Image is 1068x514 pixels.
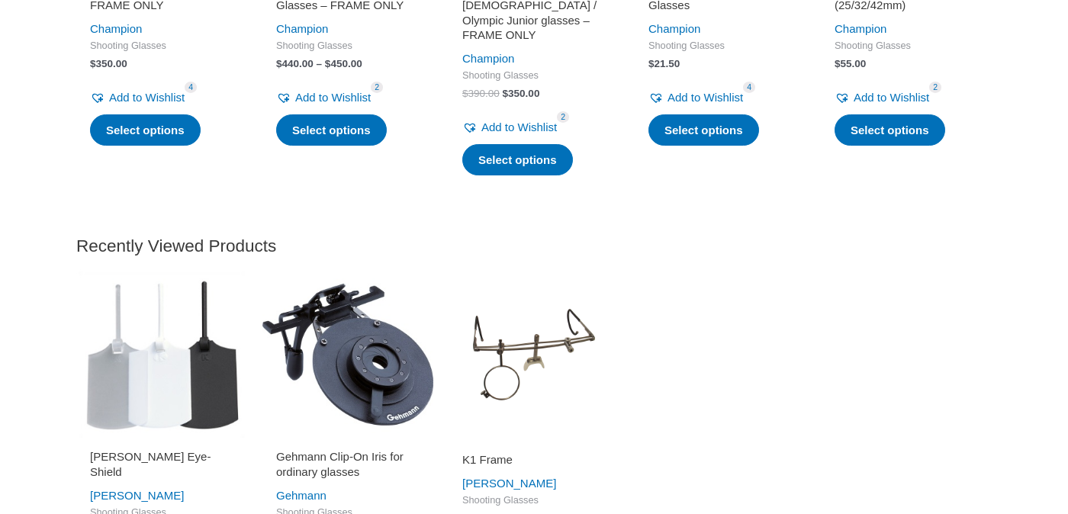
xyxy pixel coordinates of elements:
span: Shooting Glasses [462,69,606,82]
a: [PERSON_NAME] [462,477,556,490]
a: Select options for “Olympic Champion - FRAME ONLY” [90,114,201,146]
a: Add to Wishlist [648,87,743,108]
span: Shooting Glasses [90,40,233,53]
span: Shooting Glasses [462,494,606,507]
img: Knobloch Eye-Shield [76,269,247,440]
a: K1 Frame [462,452,606,473]
span: $ [90,58,96,69]
a: Champion [276,22,328,35]
bdi: 350.00 [503,88,540,99]
bdi: 21.50 [648,58,680,69]
span: Add to Wishlist [854,91,929,104]
a: Add to Wishlist [462,117,557,138]
bdi: 390.00 [462,88,500,99]
span: Shooting Glasses [648,40,792,53]
a: Gehmann [276,489,327,502]
h2: Recently Viewed Products [76,235,992,257]
bdi: 450.00 [325,58,362,69]
h2: [PERSON_NAME] Eye-Shield [90,449,233,479]
span: $ [325,58,331,69]
a: Select options for “Super-Olympic Rifle Glasses - FRAME ONLY” [276,114,387,146]
a: Champion [462,52,514,65]
span: Add to Wishlist [109,91,185,104]
span: Add to Wishlist [667,91,743,104]
img: K1 Frame [449,269,619,440]
bdi: 55.00 [835,58,866,69]
a: [PERSON_NAME] [90,489,184,502]
a: Champion [90,22,142,35]
a: Gehmann Clip-On Iris for ordinary glasses [276,449,420,485]
span: 2 [929,82,941,93]
a: [PERSON_NAME] Eye-Shield [90,449,233,485]
a: Select options for “Correction Lens (25/32/42mm)” [835,114,945,146]
h2: K1 Frame [462,452,606,467]
span: 2 [371,82,383,93]
span: Shooting Glasses [276,40,420,53]
a: Add to Wishlist [90,87,185,108]
span: $ [648,58,655,69]
span: $ [276,58,282,69]
a: Champion [835,22,886,35]
a: Select options for “Olympic Lady / Olympic Junior glasses - FRAME ONLY” [462,144,573,176]
span: Add to Wishlist [481,120,557,133]
bdi: 440.00 [276,58,314,69]
a: Select options for “Lens Holder for Champion Glasses” [648,114,759,146]
span: 2 [557,111,569,123]
span: Shooting Glasses [835,40,978,53]
a: Add to Wishlist [276,87,371,108]
span: $ [503,88,509,99]
span: Add to Wishlist [295,91,371,104]
span: 4 [743,82,755,93]
h2: Gehmann Clip-On Iris for ordinary glasses [276,449,420,479]
a: Champion [648,22,700,35]
img: Gehmann Clip-On Iris [262,269,433,440]
bdi: 350.00 [90,58,127,69]
span: 4 [185,82,197,93]
span: $ [835,58,841,69]
span: – [317,58,323,69]
a: Add to Wishlist [835,87,929,108]
span: $ [462,88,468,99]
